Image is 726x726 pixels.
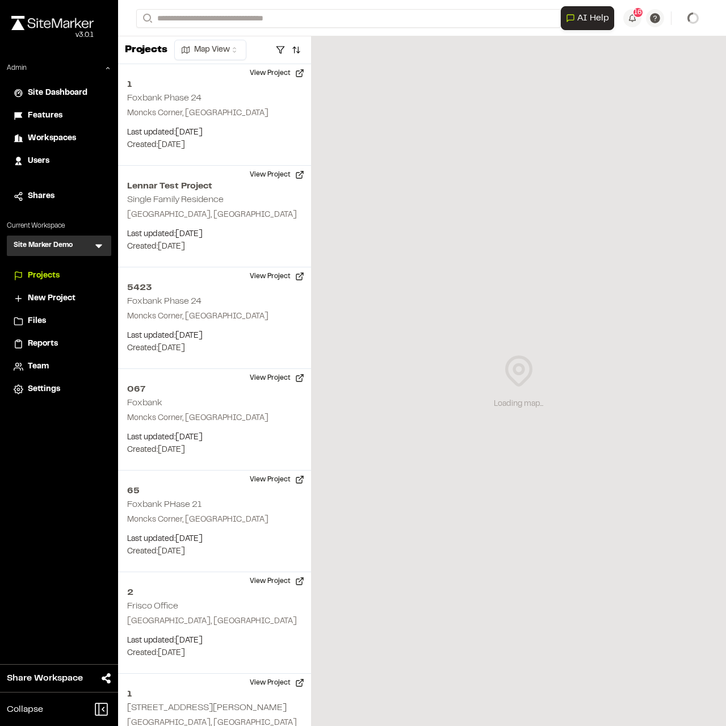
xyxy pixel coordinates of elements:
h2: 1 [127,687,302,701]
span: Workspaces [28,132,76,145]
span: New Project [28,292,75,305]
a: Files [14,315,104,328]
h2: 2 [127,586,302,599]
p: Created: [DATE] [127,342,302,355]
p: Created: [DATE] [127,139,302,152]
span: Share Workspace [7,672,83,685]
h2: 067 [127,383,302,396]
button: 16 [623,9,641,27]
p: Created: [DATE] [127,545,302,558]
p: Moncks Corner, [GEOGRAPHIC_DATA] [127,107,302,120]
h2: 5423 [127,281,302,295]
span: Features [28,110,62,122]
a: New Project [14,292,104,305]
a: Users [14,155,104,167]
button: View Project [243,267,311,286]
p: Last updated: [DATE] [127,635,302,647]
p: Last updated: [DATE] [127,228,302,241]
button: Open AI Assistant [561,6,614,30]
span: Site Dashboard [28,87,87,99]
p: Current Workspace [7,221,111,231]
h2: Foxbank PHase 21 [127,501,202,509]
span: Files [28,315,46,328]
h2: [STREET_ADDRESS][PERSON_NAME] [127,704,287,712]
img: rebrand.png [11,16,94,30]
span: Reports [28,338,58,350]
p: [GEOGRAPHIC_DATA], [GEOGRAPHIC_DATA] [127,615,302,628]
div: Open AI Assistant [561,6,619,30]
p: Last updated: [DATE] [127,533,302,545]
span: Collapse [7,703,43,716]
a: Features [14,110,104,122]
a: Projects [14,270,104,282]
h2: 65 [127,484,302,498]
p: Moncks Corner, [GEOGRAPHIC_DATA] [127,412,302,425]
span: AI Help [577,11,609,25]
p: [GEOGRAPHIC_DATA], [GEOGRAPHIC_DATA] [127,209,302,221]
p: Last updated: [DATE] [127,127,302,139]
p: Created: [DATE] [127,241,302,253]
p: Last updated: [DATE] [127,431,302,444]
p: Last updated: [DATE] [127,330,302,342]
span: Shares [28,190,54,203]
p: Created: [DATE] [127,647,302,660]
span: Projects [28,270,60,282]
h2: Foxbank Phase 24 [127,297,202,305]
h2: Frisco Office [127,602,178,610]
span: 16 [634,7,642,18]
span: Settings [28,383,60,396]
span: Team [28,360,49,373]
p: Moncks Corner, [GEOGRAPHIC_DATA] [127,514,302,526]
p: Admin [7,63,27,73]
h2: Foxbank [127,399,162,407]
p: Created: [DATE] [127,444,302,456]
div: Loading map... [494,398,543,410]
a: Workspaces [14,132,104,145]
button: View Project [243,369,311,387]
a: Reports [14,338,104,350]
button: View Project [243,166,311,184]
a: Team [14,360,104,373]
p: Moncks Corner, [GEOGRAPHIC_DATA] [127,310,302,323]
span: Users [28,155,49,167]
h2: Lennar Test Project [127,179,302,193]
p: Projects [125,43,167,58]
h2: Single Family Residence [127,196,224,204]
h3: Site Marker Demo [14,240,73,251]
h2: Foxbank Phase 24 [127,94,202,102]
a: Shares [14,190,104,203]
button: View Project [243,572,311,590]
div: Oh geez...please don't... [11,30,94,40]
button: View Project [243,64,311,82]
button: View Project [243,674,311,692]
button: View Project [243,471,311,489]
a: Site Dashboard [14,87,104,99]
a: Settings [14,383,104,396]
button: Search [136,9,157,28]
h2: 1 [127,78,302,91]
